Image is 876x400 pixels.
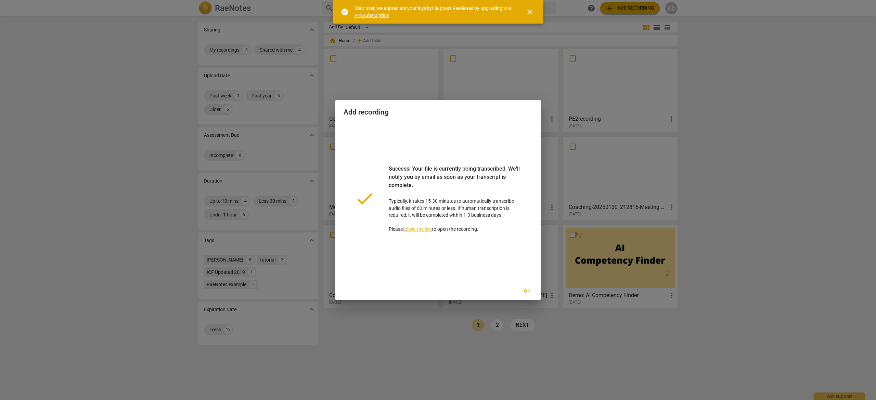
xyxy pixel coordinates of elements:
button: Ok [516,285,538,297]
a: Pro subscription [355,13,389,18]
a: follow the link [403,226,432,232]
span: done [355,188,375,209]
h2: Add recording [344,108,532,117]
div: Success! Your file is currently being transcribed. We'll notify you by email as soon as your tran... [389,165,521,198]
p: Typically, it takes 15-30 minutes to automatically transcribe audio files of 60 minutes or less. ... [389,165,521,233]
span: Ok [521,288,532,295]
div: Dear user, we appreciate your loyalty! Support RaeNotes by upgrading to a [355,5,513,19]
span: check_circle [341,8,349,16]
button: Close [521,4,538,20]
span: close [526,8,534,16]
